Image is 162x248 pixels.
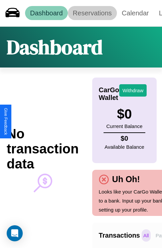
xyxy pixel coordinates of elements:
[7,225,23,241] div: Open Intercom Messenger
[117,6,154,20] a: Calendar
[7,33,103,61] h1: Dashboard
[109,174,143,184] h4: Uh Oh!
[3,108,8,135] div: Give Feedback
[106,107,142,122] h3: $ 0
[25,6,68,20] a: Dashboard
[106,122,142,131] p: Current Balance
[68,6,117,20] a: Reservations
[7,126,79,171] h2: No transaction data
[99,232,140,239] h4: Transactions
[105,135,144,142] h4: $ 0
[142,229,151,242] p: All
[105,142,144,151] p: Available Balance
[119,84,147,97] button: Withdraw
[99,86,119,102] h4: CarGo Wallet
